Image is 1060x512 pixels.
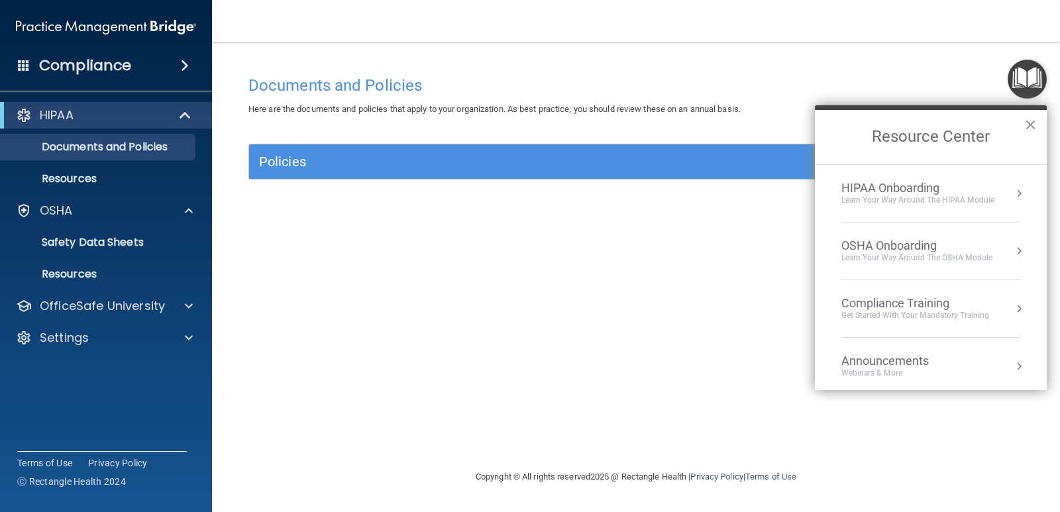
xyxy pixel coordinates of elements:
[9,172,189,185] p: Resources
[9,140,189,154] p: Documents and Policies
[88,456,148,470] a: Privacy Policy
[1008,60,1047,99] button: Open Resource Center
[40,330,89,346] p: Settings
[841,195,994,206] div: Learn Your Way around the HIPAA module
[248,104,741,114] span: Here are the documents and policies that apply to your organization. As best practice, you should...
[815,110,1047,164] h2: Resource Center
[17,456,72,470] a: Terms of Use
[40,298,165,314] p: OfficeSafe University
[16,298,193,314] a: OfficeSafe University
[841,252,992,264] div: Learn your way around the OSHA module
[841,296,989,311] div: Compliance Training
[815,105,1047,390] div: Resource Center
[16,203,193,219] a: OSHA
[841,368,955,379] div: Webinars & More
[394,456,878,498] div: Copyright © All rights reserved 2025 @ Rectangle Health | |
[745,472,796,482] a: Terms of Use
[841,238,992,253] div: OSHA Onboarding
[259,151,1013,172] a: Policies
[16,330,193,346] a: Settings
[690,472,743,482] a: Privacy Policy
[831,418,1044,471] iframe: Drift Widget Chat Controller
[16,107,192,123] a: HIPAA
[9,268,189,281] p: Resources
[841,310,989,321] div: Get Started with your mandatory training
[259,154,820,169] h5: Policies
[248,77,1024,94] h4: Documents and Policies
[17,475,126,488] span: Ⓒ Rectangle Health 2024
[1024,114,1037,135] button: Close
[16,14,196,40] img: PMB logo
[40,203,73,219] p: OSHA
[9,236,189,249] p: Safety Data Sheets
[40,107,74,123] p: HIPAA
[39,56,131,75] h4: Compliance
[841,181,994,195] div: HIPAA Onboarding
[841,354,955,368] div: Announcements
